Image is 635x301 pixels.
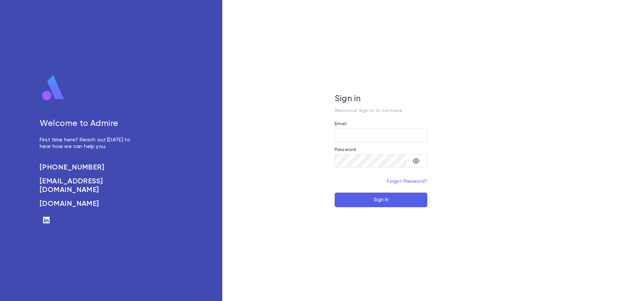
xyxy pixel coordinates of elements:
[335,193,427,207] button: Sign In
[335,108,427,113] p: Welcome! Sign in to continue.
[40,200,138,208] a: [DOMAIN_NAME]
[40,75,67,101] img: logo
[40,163,138,172] a: [PHONE_NUMBER]
[335,121,347,127] label: Email
[387,179,427,184] a: Forgot Password?
[40,177,138,194] a: [EMAIL_ADDRESS][DOMAIN_NAME]
[40,119,138,129] h5: Welcome to Admire
[335,147,356,152] label: Password
[409,154,423,168] button: toggle password visibility
[335,94,427,104] h5: Sign in
[40,137,138,150] p: First time here? Reach out [DATE] to hear how we can help you.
